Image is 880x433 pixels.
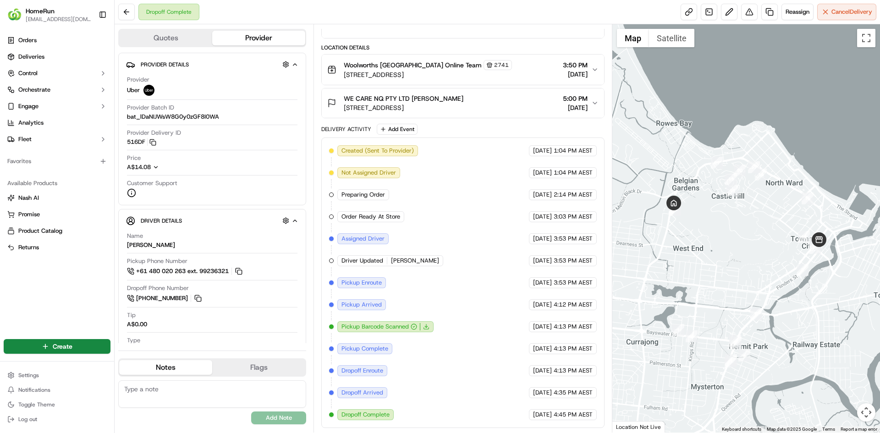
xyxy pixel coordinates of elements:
[554,367,593,375] span: 4:13 PM AEST
[533,257,552,265] span: [DATE]
[726,185,738,197] div: 18
[341,323,409,331] span: Pickup Barcode Scanned
[127,129,181,137] span: Provider Delivery ID
[4,384,110,396] button: Notifications
[344,94,463,103] span: WE CARE NQ PTY LTD [PERSON_NAME]
[4,49,110,64] a: Deliveries
[391,257,439,265] span: [PERSON_NAME]
[615,421,645,433] img: Google
[341,323,417,331] button: Pickup Barcode Scanned
[494,61,509,69] span: 2741
[4,4,95,26] button: HomeRunHomeRun[EMAIL_ADDRESS][DOMAIN_NAME]
[554,301,593,309] span: 4:12 PM AEST
[533,213,552,221] span: [DATE]
[4,99,110,114] button: Engage
[341,213,400,221] span: Order Ready At Store
[341,169,396,177] span: Not Assigned Driver
[822,427,835,432] a: Terms (opens in new tab)
[127,293,203,303] a: [PHONE_NUMBER]
[31,97,116,104] div: We're available if you need us!
[18,372,39,379] span: Settings
[341,301,382,309] span: Pickup Arrived
[809,238,821,250] div: 13
[533,367,552,375] span: [DATE]
[554,411,593,419] span: 4:45 PM AEST
[722,426,761,433] button: Keyboard shortcuts
[141,61,189,68] span: Provider Details
[533,345,552,353] span: [DATE]
[26,6,55,16] button: HomeRun
[7,194,107,202] a: Nash AI
[781,4,814,20] button: Reassign
[554,279,593,287] span: 3:53 PM AEST
[4,339,110,354] button: Create
[156,90,167,101] button: Start new chat
[143,85,154,96] img: uber-new-logo.jpeg
[533,323,552,331] span: [DATE]
[344,70,512,79] span: [STREET_ADDRESS]
[798,231,810,243] div: 14
[750,308,762,320] div: 8
[617,29,649,47] button: Show street map
[554,389,593,397] span: 4:35 PM AEST
[212,360,305,375] button: Flags
[809,242,821,254] div: 12
[126,213,298,228] button: Driver Details
[669,204,681,216] div: 23
[18,194,39,202] span: Nash AI
[533,301,552,309] span: [DATE]
[18,69,38,77] span: Control
[18,386,50,394] span: Notifications
[748,161,760,173] div: 17
[4,413,110,426] button: Log out
[127,154,141,162] span: Price
[669,203,681,215] div: 26
[18,119,44,127] span: Analytics
[341,147,414,155] span: Created (Sent To Provider)
[77,134,85,141] div: 💻
[18,416,37,423] span: Log out
[341,367,383,375] span: Dropoff Enroute
[9,37,167,51] p: Welcome 👋
[9,134,16,141] div: 📗
[26,16,91,23] button: [EMAIL_ADDRESS][DOMAIN_NAME]
[4,240,110,255] button: Returns
[136,267,229,275] span: +61 480 020 263 ext. 99236321
[127,311,136,319] span: Tip
[322,55,604,85] button: Woolworths [GEOGRAPHIC_DATA] Online Team2741[STREET_ADDRESS]3:50 PM[DATE]
[377,124,418,135] button: Add Event
[4,207,110,222] button: Promise
[127,336,140,345] span: Type
[672,324,684,336] div: 1
[857,29,875,47] button: Toggle fullscreen view
[554,169,593,177] span: 1:04 PM AEST
[649,29,694,47] button: Show satellite imagery
[7,7,22,22] img: HomeRun
[341,389,383,397] span: Dropoff Arrived
[127,257,187,265] span: Pickup Phone Number
[141,217,182,225] span: Driver Details
[802,192,814,204] div: 15
[18,210,40,219] span: Promise
[563,60,588,70] span: 3:50 PM
[612,421,665,433] div: Location Not Live
[341,345,388,353] span: Pickup Complete
[119,31,212,45] button: Quotes
[18,53,44,61] span: Deliveries
[686,330,698,342] div: 2
[24,59,165,69] input: Got a question? Start typing here...
[127,113,219,121] span: bat_lDaNIJWsW8G0y0zGF8I0WA
[18,227,62,235] span: Product Catalog
[729,335,741,347] div: 3
[127,163,208,171] button: A$14.08
[4,398,110,411] button: Toggle Theme
[126,57,298,72] button: Provider Details
[87,133,147,142] span: API Documentation
[127,284,189,292] span: Dropoff Phone Number
[734,164,746,176] div: 20
[533,169,552,177] span: [DATE]
[344,60,482,70] span: Woolworths [GEOGRAPHIC_DATA] Online Team
[119,360,212,375] button: Notes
